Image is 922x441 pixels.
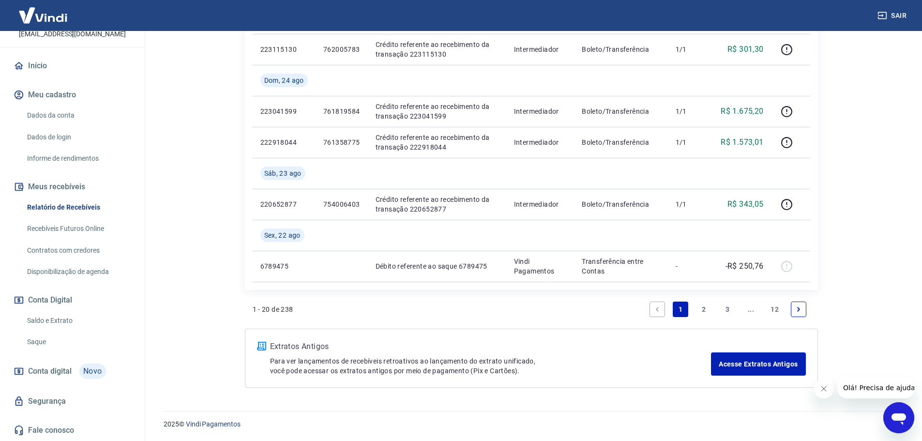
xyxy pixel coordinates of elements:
p: Boleto/Transferência [582,106,660,116]
a: Início [12,55,133,76]
p: R$ 343,05 [727,198,764,210]
a: Next page [791,302,806,317]
button: Sair [876,7,910,25]
p: 1/1 [676,106,704,116]
button: Conta Digital [12,289,133,311]
a: Conta digitalNovo [12,360,133,383]
a: Page 1 is your current page [673,302,688,317]
p: - [676,261,704,271]
p: Intermediador [514,199,567,209]
p: 1/1 [676,137,704,147]
p: Vindi Pagamentos [514,257,567,276]
a: Informe de rendimentos [23,149,133,168]
a: Page 3 [720,302,735,317]
a: Disponibilização de agenda [23,262,133,282]
p: R$ 1.573,01 [721,137,763,148]
a: Dados de login [23,127,133,147]
button: Meus recebíveis [12,176,133,198]
a: Jump forward [743,302,759,317]
p: 754006403 [323,199,360,209]
p: R$ 301,30 [727,44,764,55]
p: 1 - 20 de 238 [253,304,293,314]
p: 222918044 [260,137,308,147]
a: Acesse Extratos Antigos [711,352,805,376]
span: Novo [79,364,106,379]
p: Transferência entre Contas [582,257,660,276]
span: Dom, 24 ago [264,76,304,85]
p: Intermediador [514,137,567,147]
p: Boleto/Transferência [582,45,660,54]
p: Débito referente ao saque 6789475 [376,261,499,271]
a: Page 12 [767,302,783,317]
img: ícone [257,342,266,350]
span: Conta digital [28,365,72,378]
a: Contratos com credores [23,241,133,260]
iframe: Fechar mensagem [814,379,833,398]
a: Page 2 [696,302,712,317]
p: Crédito referente ao recebimento da transação 223115130 [376,40,499,59]
p: 220652877 [260,199,308,209]
p: Para ver lançamentos de recebíveis retroativos ao lançamento do extrato unificado, você pode aces... [270,356,711,376]
iframe: Botão para abrir a janela de mensagens [883,402,914,433]
p: 1/1 [676,45,704,54]
a: Relatório de Recebíveis [23,198,133,217]
button: Meu cadastro [12,84,133,106]
p: Intermediador [514,106,567,116]
ul: Pagination [646,298,810,321]
p: 2025 © [164,419,899,429]
a: Vindi Pagamentos [186,420,241,428]
p: 762005783 [323,45,360,54]
a: Dados da conta [23,106,133,125]
img: Vindi [12,0,75,30]
p: 761819584 [323,106,360,116]
p: -R$ 250,76 [726,260,764,272]
p: 761358775 [323,137,360,147]
p: 223041599 [260,106,308,116]
span: Olá! Precisa de ajuda? [6,7,81,15]
p: Crédito referente ao recebimento da transação 220652877 [376,195,499,214]
p: Boleto/Transferência [582,137,660,147]
p: Boleto/Transferência [582,199,660,209]
p: Intermediador [514,45,567,54]
p: Extratos Antigos [270,341,711,352]
p: 1/1 [676,199,704,209]
p: 6789475 [260,261,308,271]
a: Segurança [12,391,133,412]
iframe: Mensagem da empresa [837,377,914,398]
a: Fale conosco [12,420,133,441]
a: Saldo e Extrato [23,311,133,331]
a: Recebíveis Futuros Online [23,219,133,239]
p: Crédito referente ao recebimento da transação 223041599 [376,102,499,121]
p: [EMAIL_ADDRESS][DOMAIN_NAME] [19,29,126,39]
p: Crédito referente ao recebimento da transação 222918044 [376,133,499,152]
p: 223115130 [260,45,308,54]
a: Saque [23,332,133,352]
span: Sex, 22 ago [264,230,301,240]
a: Previous page [650,302,665,317]
span: Sáb, 23 ago [264,168,302,178]
p: R$ 1.675,20 [721,106,763,117]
